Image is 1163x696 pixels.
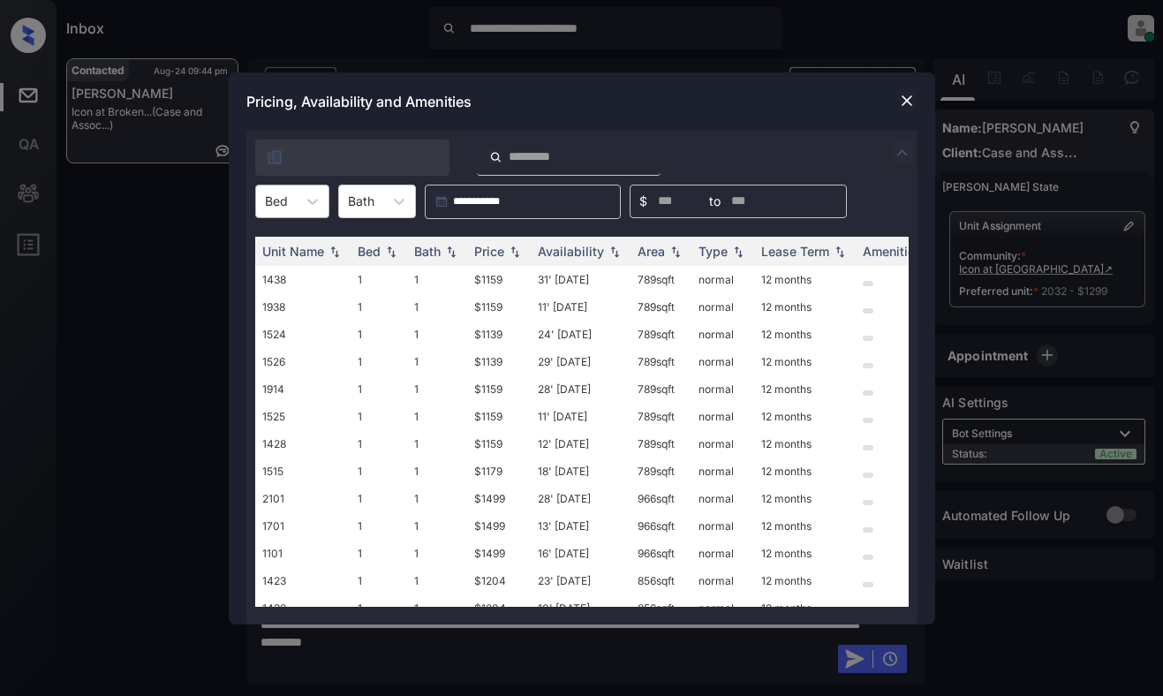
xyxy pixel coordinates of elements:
img: close [898,92,916,110]
td: 1 [407,403,467,430]
td: 12' [DATE] [531,430,631,458]
td: 789 sqft [631,403,691,430]
td: 10' [DATE] [531,594,631,622]
td: 12 months [754,293,856,321]
div: Bed [358,244,381,259]
td: 1 [407,512,467,540]
td: 1 [351,485,407,512]
td: 1 [407,485,467,512]
td: 966 sqft [631,540,691,567]
img: sorting [506,245,524,257]
img: sorting [326,245,344,257]
td: 12 months [754,485,856,512]
td: $1179 [467,458,531,485]
td: normal [691,567,754,594]
td: 23' [DATE] [531,567,631,594]
td: normal [691,266,754,293]
td: 789 sqft [631,430,691,458]
td: 1 [351,293,407,321]
td: 1 [407,458,467,485]
td: 966 sqft [631,485,691,512]
div: Type [699,244,728,259]
td: normal [691,485,754,512]
td: 1 [407,375,467,403]
td: 12 months [754,512,856,540]
td: 12 months [754,594,856,622]
td: 1 [407,321,467,348]
td: 1914 [255,375,351,403]
img: sorting [382,245,400,257]
div: Price [474,244,504,259]
td: 1515 [255,458,351,485]
div: Availability [538,244,604,259]
td: 12 months [754,403,856,430]
td: 1 [351,567,407,594]
td: 1 [351,430,407,458]
img: icon-zuma [266,148,283,166]
td: 11' [DATE] [531,403,631,430]
td: 1526 [255,348,351,375]
td: 1 [351,403,407,430]
td: 12 months [754,567,856,594]
td: 1423 [255,567,351,594]
td: 29' [DATE] [531,348,631,375]
img: sorting [606,245,623,257]
div: Area [638,244,665,259]
td: $1159 [467,403,531,430]
td: normal [691,458,754,485]
td: 1 [351,375,407,403]
td: normal [691,512,754,540]
td: 12 months [754,266,856,293]
td: 18' [DATE] [531,458,631,485]
td: 1432 [255,594,351,622]
td: 1 [351,594,407,622]
td: normal [691,594,754,622]
img: sorting [831,245,849,257]
td: 16' [DATE] [531,540,631,567]
td: 2101 [255,485,351,512]
td: $1159 [467,375,531,403]
td: $1204 [467,594,531,622]
td: normal [691,375,754,403]
td: 31' [DATE] [531,266,631,293]
td: 1701 [255,512,351,540]
td: $1204 [467,567,531,594]
td: 1 [407,348,467,375]
td: 1 [407,430,467,458]
td: 789 sqft [631,375,691,403]
img: icon-zuma [892,142,913,163]
td: $1499 [467,485,531,512]
td: $1139 [467,348,531,375]
td: 1524 [255,321,351,348]
td: 789 sqft [631,458,691,485]
td: 1 [351,512,407,540]
td: 789 sqft [631,321,691,348]
td: 1 [351,266,407,293]
div: Bath [414,244,441,259]
td: 966 sqft [631,512,691,540]
div: Unit Name [262,244,324,259]
td: 1 [351,321,407,348]
td: 12 months [754,430,856,458]
td: $1159 [467,430,531,458]
td: $1499 [467,540,531,567]
td: normal [691,321,754,348]
td: $1159 [467,293,531,321]
td: 28' [DATE] [531,485,631,512]
td: 24' [DATE] [531,321,631,348]
img: sorting [729,245,747,257]
img: sorting [667,245,684,257]
span: to [709,192,721,211]
td: 12 months [754,375,856,403]
td: 11' [DATE] [531,293,631,321]
td: 1938 [255,293,351,321]
td: 1438 [255,266,351,293]
td: 1 [407,266,467,293]
td: 12 months [754,348,856,375]
span: $ [639,192,647,211]
div: Lease Term [761,244,829,259]
td: $1139 [467,321,531,348]
td: 1 [407,293,467,321]
img: sorting [442,245,460,257]
td: 28' [DATE] [531,375,631,403]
